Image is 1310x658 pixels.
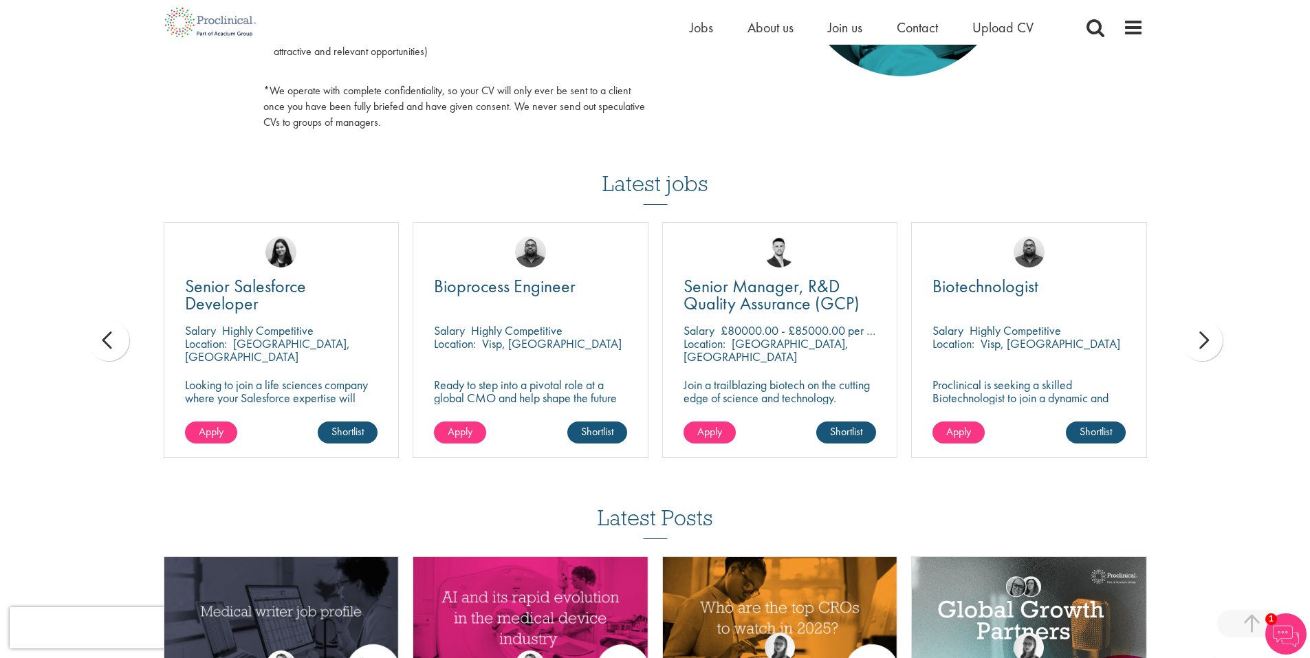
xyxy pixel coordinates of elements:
span: Senior Salesforce Developer [185,274,306,315]
p: £80000.00 - £85000.00 per annum [721,322,897,338]
a: Shortlist [1066,421,1126,443]
span: Location: [185,336,227,351]
a: Shortlist [318,421,378,443]
a: Apply [434,421,486,443]
a: Bioprocess Engineer [434,278,627,295]
span: Location: [434,336,476,351]
span: Biotechnologist [932,274,1038,298]
p: Highly Competitive [471,322,563,338]
a: Join us [828,19,862,36]
img: Ashley Bennett [515,237,546,267]
p: Proclinical is seeking a skilled Biotechnologist to join a dynamic and innovative team on a contr... [932,378,1126,417]
img: Joshua Godden [764,237,795,267]
a: Apply [684,421,736,443]
a: Biotechnologist [932,278,1126,295]
a: Apply [185,421,237,443]
span: Bioprocess Engineer [434,274,576,298]
p: Join a trailblazing biotech on the cutting edge of science and technology. [684,378,877,404]
p: Looking to join a life sciences company where your Salesforce expertise will accelerate breakthro... [185,378,378,443]
a: Senior Manager, R&D Quality Assurance (GCP) [684,278,877,312]
a: Apply [932,421,985,443]
p: Visp, [GEOGRAPHIC_DATA] [981,336,1120,351]
p: [GEOGRAPHIC_DATA], [GEOGRAPHIC_DATA] [185,336,350,364]
a: Upload CV [972,19,1034,36]
a: Shortlist [816,421,876,443]
a: Contact [897,19,938,36]
p: Ready to step into a pivotal role at a global CMO and help shape the future of healthcare manufac... [434,378,627,417]
p: *We operate with complete confidentiality, so your CV will only ever be sent to a client once you... [263,83,645,131]
div: prev [88,320,129,361]
span: Apply [448,424,472,439]
span: Salary [185,322,216,338]
div: next [1181,320,1223,361]
h3: Latest jobs [602,138,708,205]
span: 1 [1265,613,1277,625]
img: Ashley Bennett [1014,237,1045,267]
a: Jobs [690,19,713,36]
span: Location: [932,336,974,351]
span: Apply [199,424,223,439]
span: Apply [946,424,971,439]
span: Salary [684,322,714,338]
span: Salary [434,322,465,338]
a: About us [747,19,794,36]
a: Shortlist [567,421,627,443]
p: [GEOGRAPHIC_DATA], [GEOGRAPHIC_DATA] [684,336,849,364]
iframe: reCAPTCHA [10,607,186,648]
span: Senior Manager, R&D Quality Assurance (GCP) [684,274,860,315]
p: Visp, [GEOGRAPHIC_DATA] [482,336,622,351]
span: Location: [684,336,725,351]
span: Apply [697,424,722,439]
img: Chatbot [1265,613,1307,655]
p: Highly Competitive [970,322,1061,338]
h3: Latest Posts [598,506,713,539]
p: Highly Competitive [222,322,314,338]
span: Salary [932,322,963,338]
a: Senior Salesforce Developer [185,278,378,312]
img: Indre Stankeviciute [265,237,296,267]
